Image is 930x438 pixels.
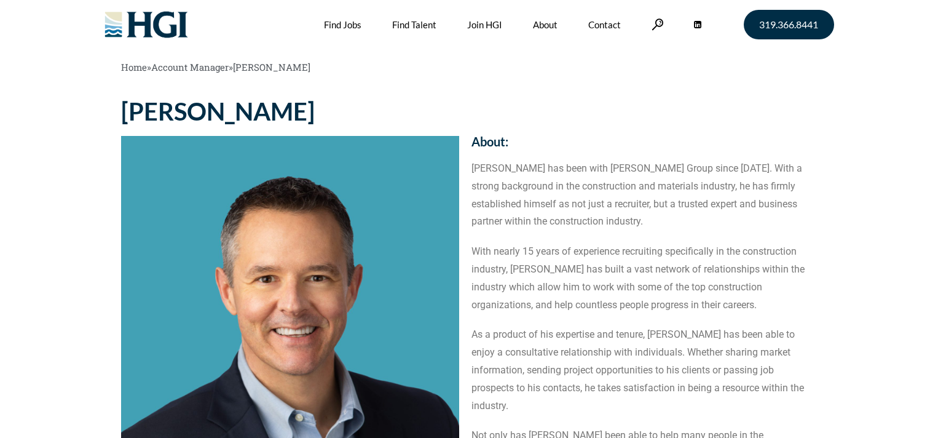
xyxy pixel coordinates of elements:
h2: Contact: [471,99,810,111]
h2: About: [471,135,810,148]
p: As a product of his expertise and tenure, [PERSON_NAME] has been able to enjoy a consultative rel... [471,326,810,415]
p: With nearly 15 years of experience recruiting specifically in the construction industry, [PERSON_... [471,243,810,314]
a: Account Manager [151,61,229,73]
span: [PERSON_NAME] [233,61,310,73]
a: 319.366.8441 [744,10,834,39]
a: Home [121,61,147,73]
h1: [PERSON_NAME] [121,99,459,124]
span: 319.366.8441 [759,20,818,30]
span: » » [121,61,310,73]
p: [PERSON_NAME] has been with [PERSON_NAME] Group since [DATE]. With a strong background in the con... [471,160,810,231]
a: Search [652,18,664,30]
